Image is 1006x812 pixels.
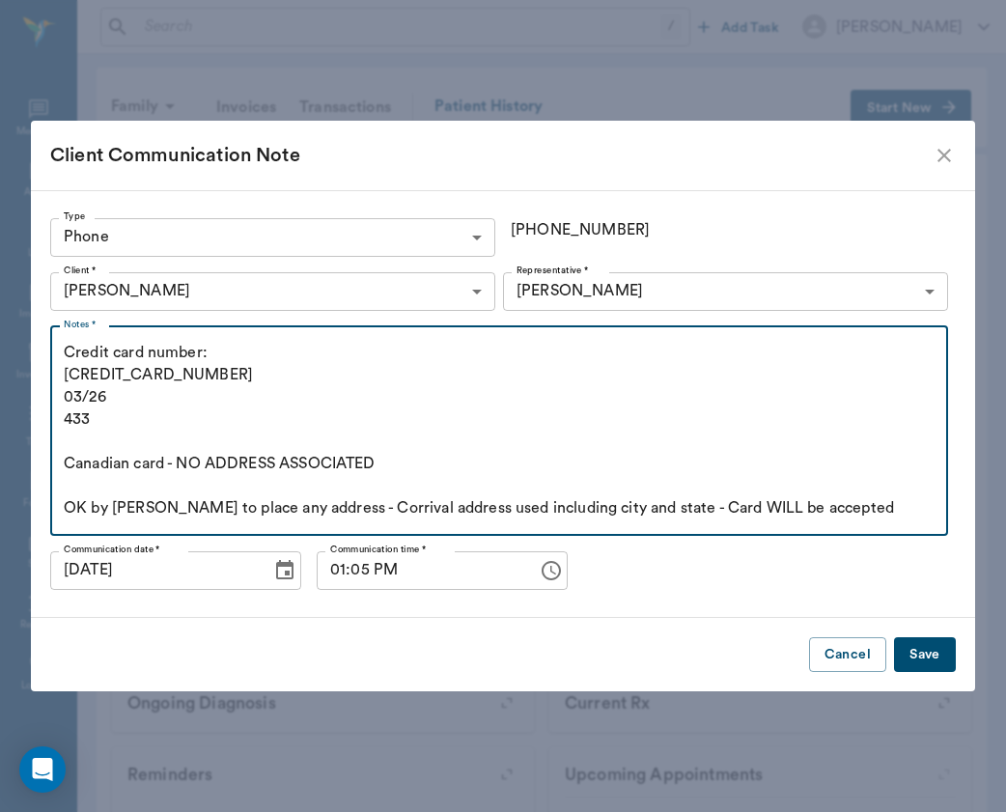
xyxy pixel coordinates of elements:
[894,637,956,673] button: Save
[809,637,886,673] button: Cancel
[64,264,97,277] label: Client *
[64,318,97,331] label: Notes *
[532,551,571,590] button: Choose time, selected time is 1:05 PM
[503,218,948,249] div: [PHONE_NUMBER]
[265,551,304,590] button: Choose date, selected date is Sep 2, 2025
[50,140,933,171] div: Client Communication Note
[517,264,588,277] label: Representative *
[19,746,66,793] div: Open Intercom Messenger
[50,218,495,257] div: Phone
[50,551,258,590] input: MM/DD/YYYY
[64,342,935,519] textarea: Credit card number: [CREDIT_CARD_NUMBER] 03/26 433 Canadian card - NO ADDRESS ASSOCIATED OK by [P...
[933,144,956,167] button: close
[317,551,524,590] input: hh:mm aa
[50,272,495,311] div: [PERSON_NAME]
[503,272,948,311] div: [PERSON_NAME]
[330,543,426,556] label: Communication time *
[64,543,160,556] label: Communication date *
[64,210,85,223] label: Type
